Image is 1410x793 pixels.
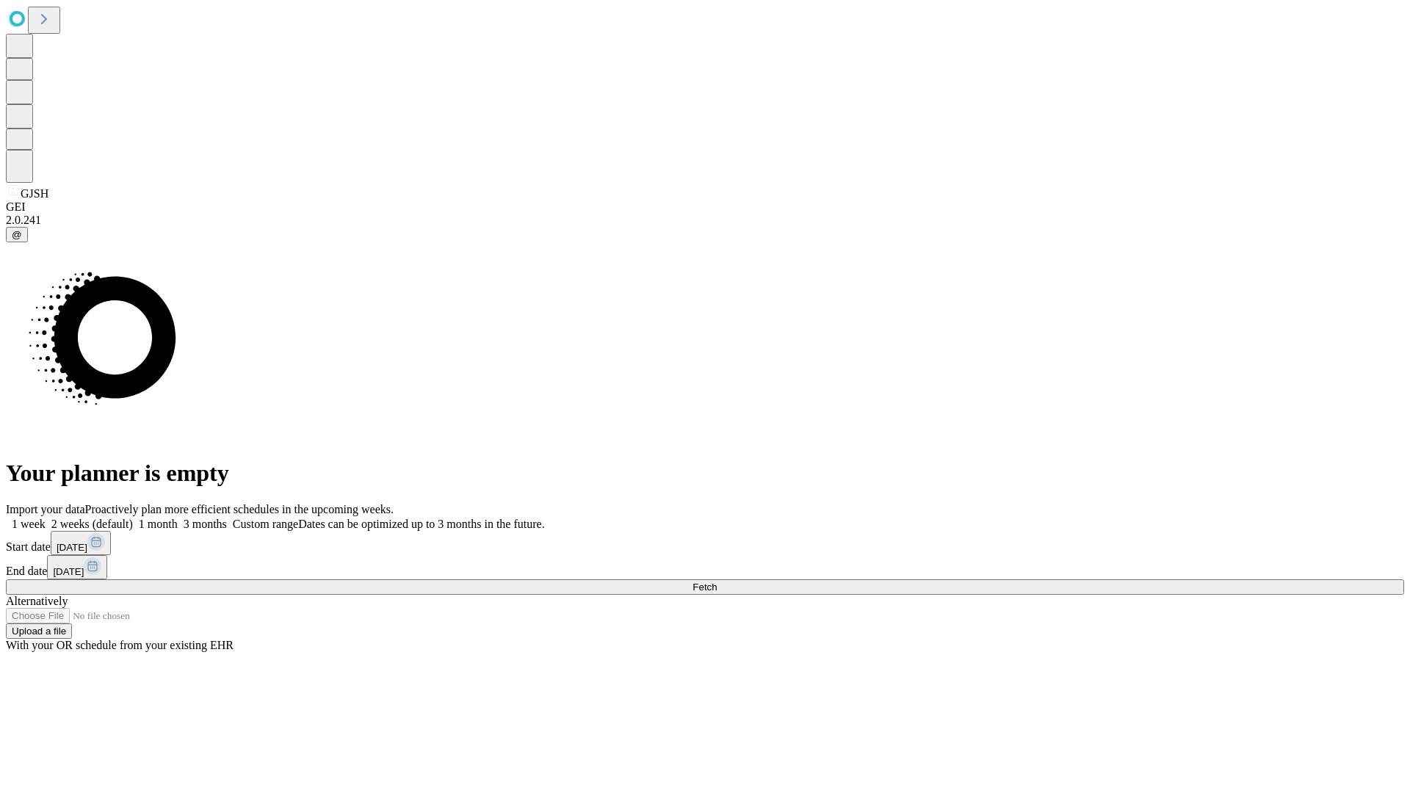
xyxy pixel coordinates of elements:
span: [DATE] [57,542,87,553]
div: 2.0.241 [6,214,1404,227]
button: Upload a file [6,623,72,639]
h1: Your planner is empty [6,460,1404,487]
span: @ [12,229,22,240]
span: 1 week [12,518,46,530]
span: Import your data [6,503,85,515]
button: @ [6,227,28,242]
span: [DATE] [53,566,84,577]
span: GJSH [21,187,48,200]
div: End date [6,555,1404,579]
span: 2 weeks (default) [51,518,133,530]
span: Alternatively [6,595,68,607]
span: Dates can be optimized up to 3 months in the future. [298,518,544,530]
span: 3 months [184,518,227,530]
div: GEI [6,200,1404,214]
span: With your OR schedule from your existing EHR [6,639,234,651]
button: Fetch [6,579,1404,595]
span: Proactively plan more efficient schedules in the upcoming weeks. [85,503,394,515]
span: Custom range [233,518,298,530]
button: [DATE] [51,531,111,555]
div: Start date [6,531,1404,555]
span: Fetch [693,582,717,593]
button: [DATE] [47,555,107,579]
span: 1 month [139,518,178,530]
